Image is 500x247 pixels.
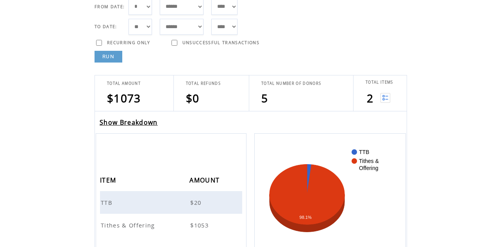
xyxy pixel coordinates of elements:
[366,80,393,85] span: TOTAL ITEMS
[367,91,373,106] span: 2
[300,215,312,220] text: 98.1%
[100,118,158,127] a: Show Breakdown
[107,40,150,45] span: RECURRING ONLY
[359,158,379,164] text: Tithes &
[95,4,125,9] span: FROM DATE:
[100,174,118,188] span: ITEM
[261,91,268,106] span: 5
[101,221,157,229] span: Tithes & Offering
[100,177,118,182] a: ITEM
[101,199,114,206] a: TTB
[380,93,390,103] img: View list
[101,221,157,228] a: Tithes & Offering
[95,51,122,63] a: RUN
[189,177,221,182] a: AMOUNT
[95,24,117,29] span: TO DATE:
[182,40,259,45] span: UNSUCCESSFUL TRANSACTIONS
[359,165,379,171] text: Offering
[190,221,211,229] span: $1053
[190,199,203,206] span: $20
[186,91,200,106] span: $0
[189,174,221,188] span: AMOUNT
[186,81,221,86] span: TOTAL REFUNDS
[359,149,369,155] text: TTB
[107,81,141,86] span: TOTAL AMOUNT
[107,91,141,106] span: $1073
[261,81,321,86] span: TOTAL NUMBER OF DONORS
